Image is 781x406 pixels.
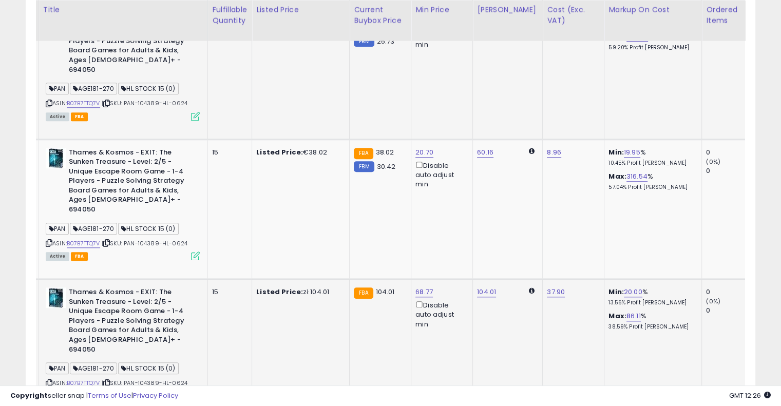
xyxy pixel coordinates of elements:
[256,4,345,15] div: Listed Price
[70,362,118,374] span: AGE181-270
[212,287,244,297] div: 15
[608,299,694,306] p: 13.56% Profit [PERSON_NAME]
[71,252,88,261] span: FBA
[706,287,748,297] div: 0
[626,311,641,321] a: 86.11
[256,147,303,157] b: Listed Price:
[608,147,624,157] b: Min:
[706,4,744,26] div: Ordered Items
[46,287,66,308] img: 51QtLGEg8-L._SL40_.jpg
[43,4,203,15] div: Title
[415,287,433,297] a: 68.77
[46,8,200,120] div: ASIN:
[608,32,694,51] div: %
[212,4,247,26] div: Fulfillable Quantity
[706,297,720,305] small: (0%)
[70,223,118,235] span: AGE181-270
[608,312,694,331] div: %
[415,299,465,329] div: Disable auto adjust min
[102,239,187,247] span: | SKU: PAN-104389-HL-0624
[706,148,748,157] div: 0
[256,148,341,157] div: €38.02
[69,287,194,357] b: Thames & Kosmos - EXIT: The Sunken Treasure - Level: 2/5 - Unique Escape Room Game - 1-4 Players ...
[67,239,100,248] a: B07B7TTQ7V
[354,4,407,26] div: Current Buybox Price
[608,44,694,51] p: 59.20% Profit [PERSON_NAME]
[354,36,374,47] small: FBM
[118,362,178,374] span: HL STOCK 15 (0)
[608,148,694,167] div: %
[354,148,373,159] small: FBA
[415,147,433,158] a: 20.70
[70,83,118,94] span: AGE181-270
[46,362,69,374] span: PAN
[46,148,66,168] img: 51QtLGEg8-L._SL40_.jpg
[46,252,69,261] span: All listings currently available for purchase on Amazon
[102,379,187,387] span: | SKU: PAN-104389-HL-0624
[10,391,48,400] strong: Copyright
[118,223,178,235] span: HL STOCK 15 (0)
[71,112,88,121] span: FBA
[133,391,178,400] a: Privacy Policy
[88,391,131,400] a: Terms of Use
[706,158,720,166] small: (0%)
[118,83,178,94] span: HL STOCK 15 (0)
[547,4,600,26] div: Cost (Exc. VAT)
[376,287,395,297] span: 104.01
[608,184,694,191] p: 57.04% Profit [PERSON_NAME]
[547,147,561,158] a: 8.96
[477,147,493,158] a: 60.16
[477,287,496,297] a: 104.01
[69,148,194,217] b: Thames & Kosmos - EXIT: The Sunken Treasure - Level: 2/5 - Unique Escape Room Game - 1-4 Players ...
[256,287,303,297] b: Listed Price:
[608,323,694,331] p: 38.59% Profit [PERSON_NAME]
[102,99,187,107] span: | SKU: PAN-104389-HL-0624
[69,8,194,77] b: Thames & Kosmos - Exit: The Sunken Treasure - Level: 2/5 - Unique Escape Room Game - 1-4 Players ...
[46,83,69,94] span: PAN
[415,4,468,15] div: Min Price
[376,147,394,157] span: 38.02
[10,391,178,401] div: seller snap | |
[729,391,771,400] span: 2025-10-14 12:26 GMT
[608,171,626,181] b: Max:
[46,148,200,260] div: ASIN:
[608,172,694,191] div: %
[212,148,244,157] div: 15
[608,287,624,297] b: Min:
[67,99,100,108] a: B07B7TTQ7V
[477,4,538,15] div: [PERSON_NAME]
[46,223,69,235] span: PAN
[377,36,395,46] span: 25.73
[706,306,748,315] div: 0
[46,112,69,121] span: All listings currently available for purchase on Amazon
[547,287,565,297] a: 37.90
[626,171,647,182] a: 316.54
[608,160,694,167] p: 10.45% Profit [PERSON_NAME]
[706,166,748,176] div: 0
[67,379,100,388] a: B07B7TTQ7V
[354,287,373,299] small: FBA
[608,4,697,15] div: Markup on Cost
[354,161,374,172] small: FBM
[608,311,626,321] b: Max:
[415,160,465,189] div: Disable auto adjust min
[608,287,694,306] div: %
[624,147,640,158] a: 19.95
[377,162,396,171] span: 30.42
[624,287,642,297] a: 20.00
[256,287,341,297] div: zł 104.01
